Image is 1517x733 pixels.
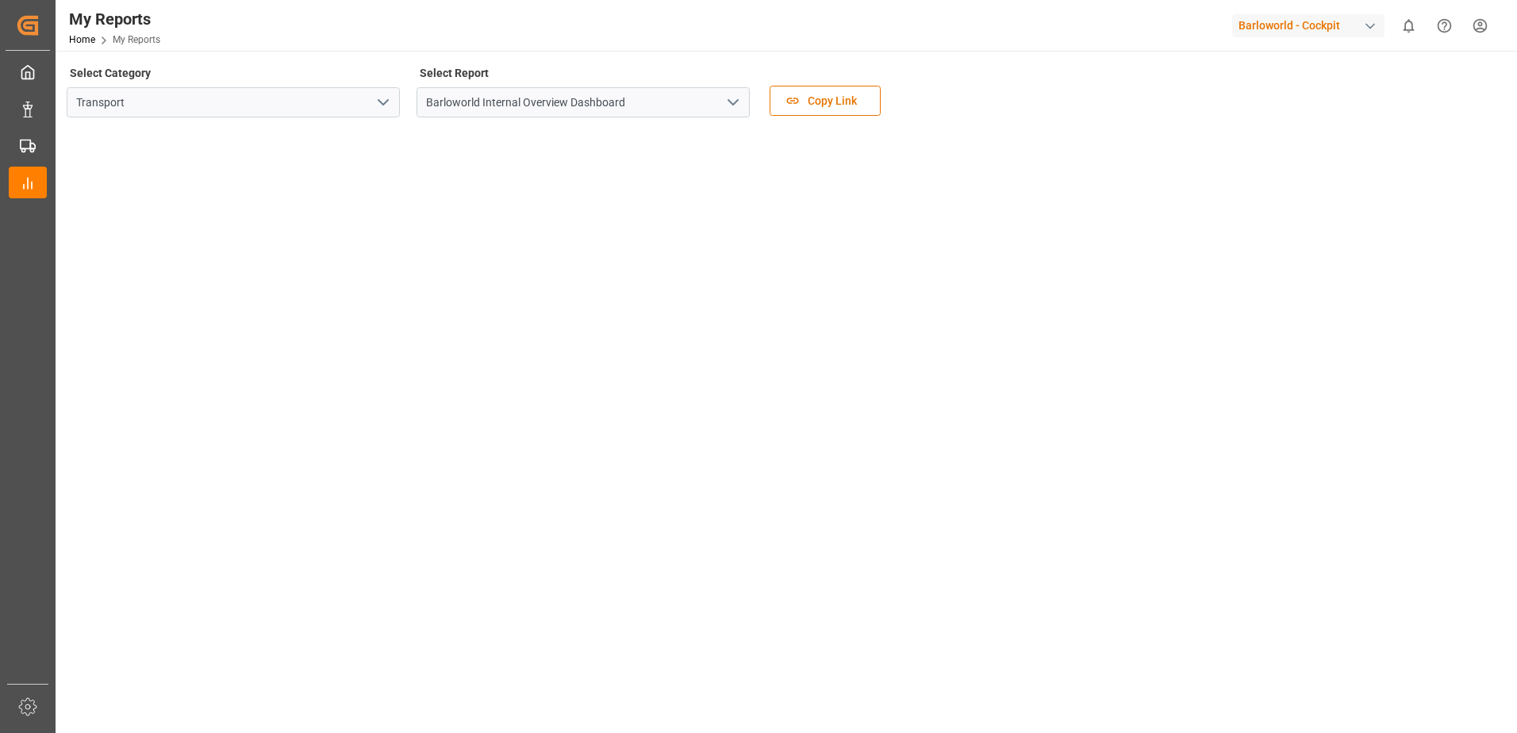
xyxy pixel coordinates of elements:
label: Select Category [67,62,153,84]
button: open menu [371,90,394,115]
div: My Reports [69,7,160,31]
div: Barloworld - Cockpit [1232,14,1385,37]
button: Barloworld - Cockpit [1232,10,1391,40]
span: Copy Link [800,93,865,109]
input: Type to search/select [67,87,400,117]
button: open menu [720,90,744,115]
button: Copy Link [770,86,881,116]
label: Select Report [417,62,491,84]
button: Help Center [1427,8,1462,44]
a: Home [69,34,95,45]
input: Type to search/select [417,87,750,117]
button: show 0 new notifications [1391,8,1427,44]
